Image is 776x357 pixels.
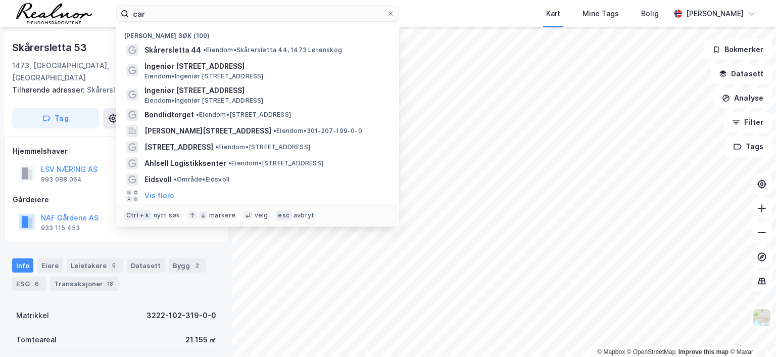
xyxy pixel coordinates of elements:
[174,175,229,184] span: Område • Eidsvoll
[641,8,659,20] div: Bolig
[185,334,216,346] div: 21 155 ㎡
[12,258,33,273] div: Info
[174,175,177,183] span: •
[154,211,180,219] div: nytt søk
[50,277,119,291] div: Transaksjoner
[144,190,174,202] button: Vis flere
[723,112,772,132] button: Filter
[144,109,194,121] span: Bondlidtorget
[678,348,729,355] a: Improve this map
[127,258,165,273] div: Datasett
[228,159,323,167] span: Eiendom • [STREET_ADDRESS]
[116,24,399,42] div: [PERSON_NAME] søk (100)
[144,141,213,153] span: [STREET_ADDRESS]
[215,143,218,151] span: •
[144,72,264,80] span: Eiendom • Ingeniør [STREET_ADDRESS]
[12,85,87,94] span: Tilhørende adresser:
[144,97,264,105] span: Eiendom • Ingeniør [STREET_ADDRESS]
[752,308,771,327] img: Z
[12,277,46,291] div: ESG
[105,279,115,289] div: 18
[686,8,744,20] div: [PERSON_NAME]
[294,211,314,219] div: avbryt
[273,127,276,135] span: •
[725,308,776,357] div: Kontrollprogram for chat
[725,137,772,157] button: Tags
[273,127,362,135] span: Eiendom • 301-207-199-0-0
[144,173,172,186] span: Eidsvoll
[546,8,560,20] div: Kart
[144,125,271,137] span: [PERSON_NAME][STREET_ADDRESS]
[147,309,216,322] div: 3222-102-319-0-0
[12,60,160,84] div: 1473, [GEOGRAPHIC_DATA], [GEOGRAPHIC_DATA]
[144,84,387,97] span: Ingeniør [STREET_ADDRESS]
[12,39,89,56] div: Skårersletta 53
[124,210,152,220] div: Ctrl + k
[109,260,119,271] div: 5
[41,175,82,184] div: 993 088 064
[13,145,220,157] div: Hjemmelshaver
[16,3,92,24] img: realnor-logo.934646d98de889bb5806.png
[276,210,292,220] div: esc
[203,46,206,54] span: •
[627,348,676,355] a: OpenStreetMap
[129,6,386,21] input: Søk på adresse, matrikkel, gårdeiere, leietakere eller personer
[725,308,776,357] iframe: Chat Widget
[37,258,63,273] div: Eiere
[16,334,57,346] div: Tomteareal
[196,111,291,119] span: Eiendom • [STREET_ADDRESS]
[41,224,80,232] div: 933 115 453
[144,60,387,72] span: Ingeniør [STREET_ADDRESS]
[13,194,220,206] div: Gårdeiere
[67,258,123,273] div: Leietakere
[32,279,42,289] div: 6
[597,348,625,355] a: Mapbox
[144,157,226,169] span: Ahlsell Logistikksenter
[713,88,772,108] button: Analyse
[12,84,212,96] div: Skårersletta 55
[704,39,772,60] button: Bokmerker
[710,64,772,84] button: Datasett
[16,309,49,322] div: Matrikkel
[203,46,342,54] span: Eiendom • Skårersletta 44, 1473 Lørenskog
[12,108,99,128] button: Tag
[192,260,202,271] div: 2
[209,211,235,219] div: markere
[144,44,201,56] span: Skårersletta 44
[215,143,310,151] span: Eiendom • [STREET_ADDRESS]
[255,211,268,219] div: velg
[169,258,206,273] div: Bygg
[583,8,619,20] div: Mine Tags
[196,111,199,118] span: •
[228,159,231,167] span: •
